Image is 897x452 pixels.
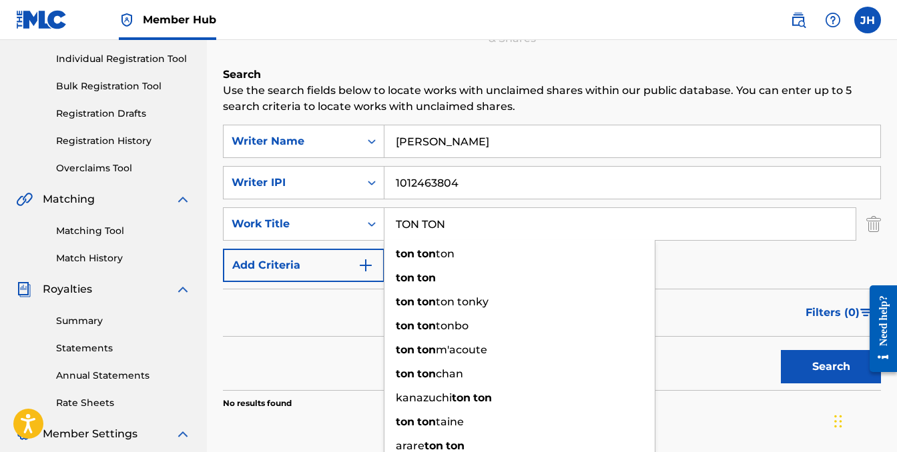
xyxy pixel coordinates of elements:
img: 9d2ae6d4665cec9f34b9.svg [358,257,374,273]
strong: ton [396,343,414,356]
strong: ton [446,439,465,452]
strong: ton [417,415,436,428]
p: Use the search fields below to locate works with unclaimed shares within our public database. You... [223,83,881,115]
img: Member Settings [16,426,32,442]
strong: ton [417,295,436,308]
span: kanazuchi [396,391,452,404]
strong: ton [396,295,414,308]
span: Member Hub [143,12,216,27]
img: MLC Logo [16,10,67,29]
strong: ton [424,439,443,452]
strong: ton [417,271,436,284]
a: Match History [56,251,191,265]
strong: ton [396,319,414,332]
a: Matching Tool [56,224,191,238]
form: Search Form [223,125,881,390]
div: User Menu [854,7,881,33]
iframe: Chat Widget [830,388,897,452]
strong: ton [417,319,436,332]
span: Member Settings [43,426,137,442]
iframe: Resource Center [860,275,897,383]
img: expand [175,191,191,207]
button: Search [781,350,881,383]
img: expand [175,426,191,442]
a: Registration Drafts [56,107,191,121]
span: ton [436,247,455,260]
a: Rate Sheets [56,396,191,410]
img: help [825,12,841,28]
img: Matching [16,191,33,207]
span: m'acoute [436,343,487,356]
strong: ton [452,391,471,404]
button: Filters (0) [798,296,881,329]
strong: ton [417,247,436,260]
p: No results found [223,397,292,409]
span: chan [436,367,463,380]
div: Help [820,7,846,33]
img: Royalties [16,281,32,297]
img: search [790,12,806,28]
strong: ton [396,415,414,428]
a: Annual Statements [56,369,191,383]
strong: ton [473,391,492,404]
div: Drag [834,401,842,441]
div: Writer IPI [232,175,352,191]
a: Public Search [785,7,812,33]
img: Top Rightsholder [119,12,135,28]
a: Statements [56,341,191,355]
h6: Search [223,67,881,83]
strong: ton [396,367,414,380]
a: Registration History [56,134,191,148]
a: Individual Registration Tool [56,52,191,66]
strong: ton [396,247,414,260]
strong: ton [396,271,414,284]
div: Writer Name [232,133,352,149]
img: Delete Criterion [866,207,881,241]
img: expand [175,281,191,297]
span: arare [396,439,424,452]
span: Royalties [43,281,92,297]
span: Matching [43,191,95,207]
span: taine [436,415,464,428]
button: Add Criteria [223,249,384,282]
span: tonbo [436,319,469,332]
strong: ton [417,367,436,380]
strong: ton [417,343,436,356]
a: Overclaims Tool [56,161,191,175]
span: ton tonky [436,295,489,308]
a: Bulk Registration Tool [56,79,191,93]
span: Filters ( 0 ) [806,305,860,321]
a: Summary [56,314,191,328]
div: Work Title [232,216,352,232]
